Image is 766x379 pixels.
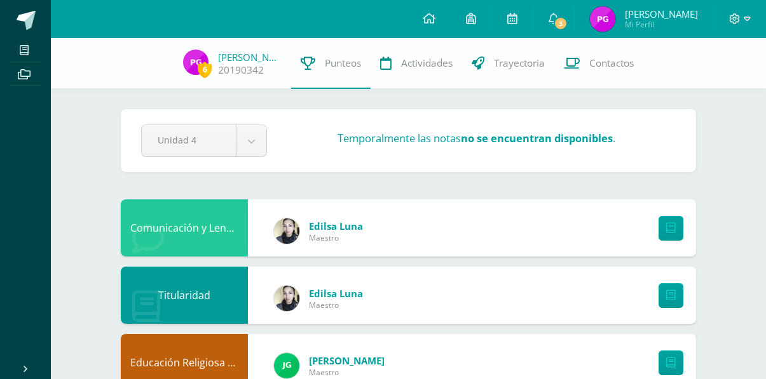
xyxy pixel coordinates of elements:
[274,353,299,378] img: 3da61d9b1d2c0c7b8f7e89c78bbce001.png
[309,367,385,378] span: Maestro
[309,287,363,300] span: Edilsa Luna
[554,38,643,89] a: Contactos
[158,125,220,155] span: Unidad 4
[198,62,212,77] span: 6
[274,286,299,311] img: 119c9a59dca757fc394b575038654f60.png
[401,57,453,70] span: Actividades
[309,300,363,310] span: Maestro
[590,6,615,32] img: 449fa3c28cd95f5637d4cfbcb78d3c35.png
[625,19,698,30] span: Mi Perfil
[554,17,568,30] span: 3
[291,38,371,89] a: Punteos
[462,38,554,89] a: Trayectoria
[589,57,634,70] span: Contactos
[121,267,248,324] div: Titularidad
[371,38,462,89] a: Actividades
[309,232,363,243] span: Maestro
[309,220,363,232] span: Edilsa Luna
[461,131,613,145] strong: no se encuentran disponibles
[183,50,209,75] img: 449fa3c28cd95f5637d4cfbcb78d3c35.png
[218,51,282,63] a: [PERSON_NAME]
[274,218,299,244] img: 119c9a59dca757fc394b575038654f60.png
[142,125,266,156] a: Unidad 4
[338,131,615,145] h3: Temporalmente las notas .
[218,63,264,77] a: 20190342
[625,8,698,20] span: [PERSON_NAME]
[494,57,545,70] span: Trayectoria
[121,199,248,256] div: Comunicación y Lenguaje, Idioma Extranjero Inglés
[309,354,385,367] span: [PERSON_NAME]
[325,57,361,70] span: Punteos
